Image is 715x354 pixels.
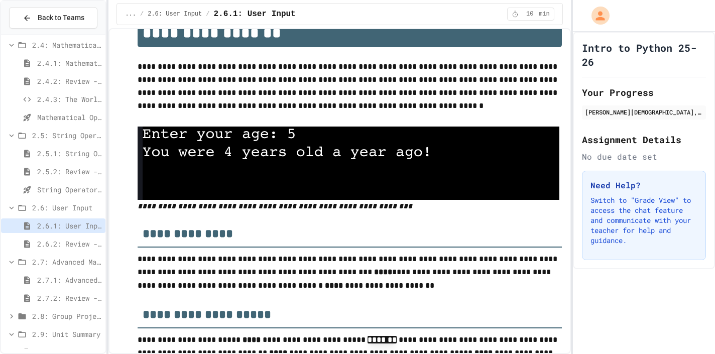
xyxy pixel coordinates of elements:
h2: Assignment Details [582,133,706,147]
span: / [206,10,209,18]
span: Mathematical Operators - Quiz [37,112,101,123]
span: String Operators - Quiz [37,184,101,195]
span: 2.4.3: The World's Worst [PERSON_NAME] Market [37,94,101,104]
div: No due date set [582,151,706,163]
span: 2.7.2: Review - Advanced Math [37,293,101,303]
span: 2.4.2: Review - Mathematical Operators [37,76,101,86]
span: 2.4.1: Mathematical Operators [37,58,101,68]
span: 2.5: String Operators [32,130,101,141]
span: 2.9: Unit Summary [32,329,101,339]
span: 2.7: Advanced Math [32,257,101,267]
p: Switch to "Grade View" to access the chat feature and communicate with your teacher for help and ... [590,195,697,246]
div: My Account [581,4,612,27]
span: 2.6: User Input [148,10,202,18]
span: / [140,10,144,18]
span: 2.4: Mathematical Operators [32,40,101,50]
span: 2.6.1: User Input [213,8,295,20]
span: 2.5.2: Review - String Operators [37,166,101,177]
span: 2.6.2: Review - User Input [37,239,101,249]
span: 2.7.1: Advanced Math [37,275,101,285]
span: 2.6: User Input [32,202,101,213]
h1: Intro to Python 25-26 [582,41,706,69]
h2: Your Progress [582,85,706,99]
div: [PERSON_NAME][DEMOGRAPHIC_DATA], 6 [585,107,703,116]
h3: Need Help? [590,179,697,191]
span: min [539,10,550,18]
span: Back to Teams [38,13,84,23]
span: ... [125,10,136,18]
span: 2.5.1: String Operators [37,148,101,159]
button: Back to Teams [9,7,97,29]
span: 2.8: Group Project - Mad Libs [32,311,101,321]
span: 2.6.1: User Input [37,220,101,231]
span: 10 [522,10,538,18]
